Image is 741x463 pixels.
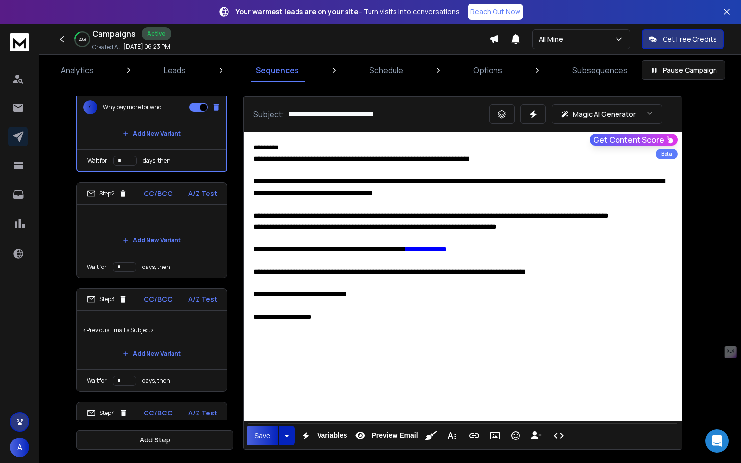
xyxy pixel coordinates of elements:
[236,7,460,17] p: – Turn visits into conversations
[539,34,567,44] p: All Mine
[158,58,192,82] a: Leads
[188,408,217,418] p: A/Z Test
[115,230,189,250] button: Add New Variant
[83,100,97,114] span: 4
[115,344,189,364] button: Add New Variant
[143,157,171,165] p: days, then
[468,58,508,82] a: Options
[188,294,217,304] p: A/Z Test
[468,4,523,20] a: Reach Out Now
[370,431,420,439] span: Preview Email
[315,431,349,439] span: Variables
[76,288,227,392] li: Step3CC/BCCA/Z Test<Previous Email's Subject>Add New VariantWait fordays, then
[144,408,173,418] p: CC/BCC
[642,60,725,80] button: Pause Campaign
[296,426,349,445] button: Variables
[370,64,403,76] p: Schedule
[552,104,662,124] button: Magic AI Generator
[142,27,171,40] div: Active
[549,426,568,445] button: Code View
[253,108,284,120] p: Subject:
[573,109,636,119] p: Magic AI Generator
[527,426,545,445] button: Insert Unsubscribe Link
[10,438,29,457] button: A
[87,189,127,198] div: Step 2
[123,43,170,50] p: [DATE] 06:23 PM
[506,426,525,445] button: Emoticons
[87,263,107,271] p: Wait for
[87,409,128,417] div: Step 4
[76,182,227,278] li: Step2CC/BCCA/Z Test Add New VariantWait fordays, then
[256,64,299,76] p: Sequences
[470,7,520,17] p: Reach Out Now
[164,64,186,76] p: Leads
[61,64,94,76] p: Analytics
[103,103,166,111] p: Why pay more for wholesale vendor furniture?
[144,189,173,198] p: CC/BCC
[188,189,217,198] p: A/Z Test
[236,7,358,16] strong: Your warmest leads are on your site
[87,295,127,304] div: Step 3
[422,426,441,445] button: Clean HTML
[250,58,305,82] a: Sequences
[87,377,107,385] p: Wait for
[572,64,628,76] p: Subsequences
[465,426,484,445] button: Insert Link (⌘K)
[705,429,729,453] div: Open Intercom Messenger
[351,426,420,445] button: Preview Email
[142,263,170,271] p: days, then
[10,33,29,51] img: logo
[590,134,678,146] button: Get Content Score
[92,28,136,40] h1: Campaigns
[144,294,173,304] p: CC/BCC
[656,149,678,159] div: Beta
[87,157,107,165] p: Wait for
[115,124,189,144] button: Add New Variant
[364,58,409,82] a: Schedule
[642,29,724,49] button: Get Free Credits
[486,426,504,445] button: Insert Image (⌘P)
[567,58,634,82] a: Subsequences
[663,34,717,44] p: Get Free Credits
[142,377,170,385] p: days, then
[55,58,99,82] a: Analytics
[76,430,233,450] button: Add Step
[473,64,502,76] p: Options
[247,426,278,445] button: Save
[79,36,86,42] p: 20 %
[92,43,122,51] p: Created At:
[443,426,461,445] button: More Text
[83,317,221,344] p: <Previous Email's Subject>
